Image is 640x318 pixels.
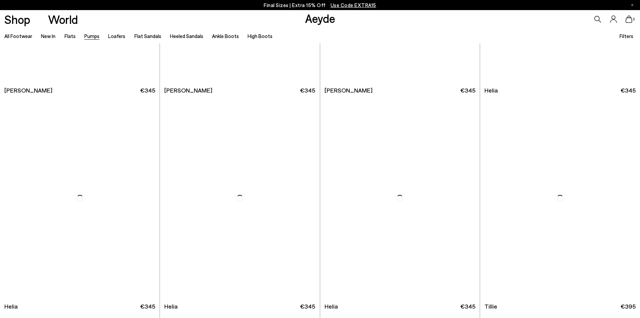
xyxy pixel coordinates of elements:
img: Helia Low-Cut Pumps [160,98,319,299]
a: Heeled Sandals [170,33,203,39]
a: Shop [4,13,30,25]
a: Flats [65,33,76,39]
span: €345 [140,86,155,95]
span: Helia [4,302,18,311]
span: Tillie [484,302,497,311]
span: [PERSON_NAME] [325,86,373,95]
img: Tillie Ankle Strap Pumps [480,98,640,299]
p: Final Sizes | Extra 15% Off [264,1,376,9]
span: €345 [621,86,636,95]
span: 0 [632,17,636,21]
img: Helia Suede Low-Cut Pumps [320,98,480,299]
a: [PERSON_NAME] €345 [320,83,480,98]
a: All Footwear [4,33,32,39]
span: €345 [140,302,155,311]
a: [PERSON_NAME] €345 [160,83,319,98]
a: Pumps [84,33,99,39]
span: [PERSON_NAME] [164,86,212,95]
a: Aeyde [305,11,335,25]
span: €345 [300,86,315,95]
a: World [48,13,78,25]
span: €395 [621,302,636,311]
a: Helia €345 [160,299,319,314]
span: Helia [484,86,498,95]
a: Tillie €395 [480,299,640,314]
span: Navigate to /collections/ss25-final-sizes [331,2,376,8]
span: €345 [460,302,475,311]
a: New In [41,33,55,39]
span: Helia [325,302,338,311]
a: Ankle Boots [212,33,239,39]
a: Flat Sandals [134,33,161,39]
span: €345 [300,302,315,311]
a: Loafers [108,33,125,39]
a: Helia €345 [480,83,640,98]
span: Helia [164,302,178,311]
span: [PERSON_NAME] [4,86,52,95]
a: High Boots [248,33,272,39]
a: 0 [626,15,632,23]
a: Helia €345 [320,299,480,314]
span: Filters [620,33,633,39]
span: €345 [460,86,475,95]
